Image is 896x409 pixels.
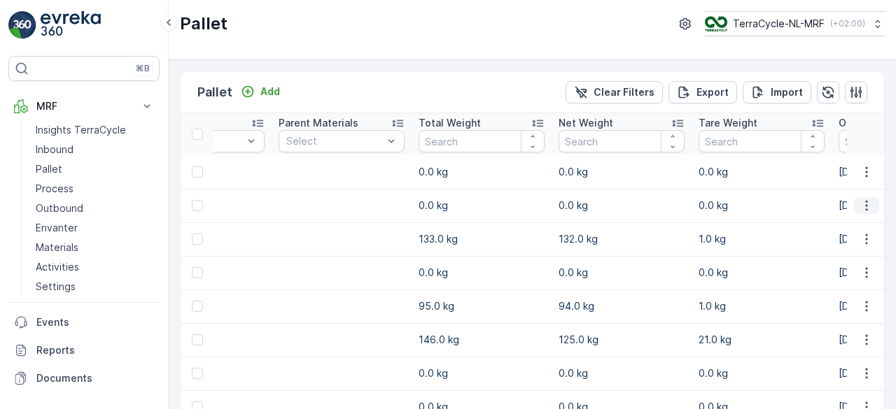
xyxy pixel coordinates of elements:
[192,234,203,245] div: Toggle Row Selected
[552,189,692,222] td: 0.0 kg
[36,371,154,385] p: Documents
[36,99,132,113] p: MRF
[59,345,195,357] span: NL-PI0102 I CNL0044 Koffie
[36,260,79,274] p: Activities
[699,130,825,152] input: Search
[559,130,685,152] input: Search
[30,199,160,218] a: Outbound
[692,323,832,357] td: 21.0 kg
[692,222,832,256] td: 1.0 kg
[743,81,811,103] button: Import
[552,323,692,357] td: 125.0 kg
[552,155,692,189] td: 0.0 kg
[260,85,280,99] p: Add
[559,116,613,130] p: Net Weight
[412,256,552,289] td: 0.0 kg
[36,162,62,176] p: Pallet
[412,357,552,390] td: 0.0 kg
[412,222,552,256] td: 133.0 kg
[30,257,160,277] a: Activities
[594,85,654,99] p: Clear Filters
[36,280,76,294] p: Settings
[692,256,832,289] td: 0.0 kg
[30,140,160,159] a: Inbound
[192,267,203,278] div: Toggle Row Selected
[692,289,832,323] td: 1.0 kg
[692,357,832,390] td: 0.0 kg
[692,155,832,189] td: 0.0 kg
[36,201,83,215] p: Outbound
[412,155,552,189] td: 0.0 kg
[552,289,692,323] td: 94.0 kg
[286,134,383,148] p: Select
[192,368,203,379] div: Toggle Row Selected
[12,275,73,287] span: Net Weight :
[192,334,203,345] div: Toggle Row Selected
[82,252,94,264] span: 95
[12,322,74,333] span: Asset Type :
[419,116,481,130] p: Total Weight
[12,345,59,357] span: Material :
[136,63,150,74] p: ⌘B
[566,81,663,103] button: Clear Filters
[30,218,160,238] a: Envanter
[180,13,227,35] p: Pallet
[8,364,160,392] a: Documents
[552,357,692,390] td: 0.0 kg
[74,322,118,333] span: FD Pallet
[552,222,692,256] td: 132.0 kg
[30,277,160,296] a: Settings
[12,299,78,310] span: Tare Weight :
[30,238,160,257] a: Materials
[699,116,757,130] p: Tare Weight
[46,229,166,241] span: FD720 Coffee [DATE] #2
[192,301,203,312] div: Toggle Row Selected
[192,200,203,211] div: Toggle Row Selected
[36,221,78,235] p: Envanter
[36,315,154,329] p: Events
[279,116,358,130] p: Parent Materials
[377,12,516,29] p: FD720 Coffee [DATE] #2
[830,18,865,29] p: ( +02:00 )
[197,82,232,102] p: Pallet
[552,256,692,289] td: 0.0 kg
[36,343,154,357] p: Reports
[705,16,727,31] img: TC_v739CUj.png
[668,81,737,103] button: Export
[733,17,825,31] p: TerraCycle-NL-MRF
[412,289,552,323] td: 95.0 kg
[412,323,552,357] td: 146.0 kg
[36,241,78,254] p: Materials
[839,116,882,130] p: Operator
[78,299,83,310] span: 1
[36,182,73,196] p: Process
[8,336,160,364] a: Reports
[771,85,803,99] p: Import
[41,11,101,39] img: logo_light-DOdMpM7g.png
[412,189,552,222] td: 0.0 kg
[30,179,160,199] a: Process
[705,11,885,36] button: TerraCycle-NL-MRF(+02:00)
[8,92,160,120] button: MRF
[73,275,87,287] span: 94
[30,159,160,179] a: Pallet
[692,189,832,222] td: 0.0 kg
[8,308,160,336] a: Events
[192,166,203,178] div: Toggle Row Selected
[12,229,46,241] span: Name :
[419,130,545,152] input: Search
[36,123,126,137] p: Insights TerraCycle
[8,11,36,39] img: logo
[696,85,729,99] p: Export
[12,252,82,264] span: Total Weight :
[30,120,160,140] a: Insights TerraCycle
[235,83,286,100] button: Add
[36,143,73,157] p: Inbound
